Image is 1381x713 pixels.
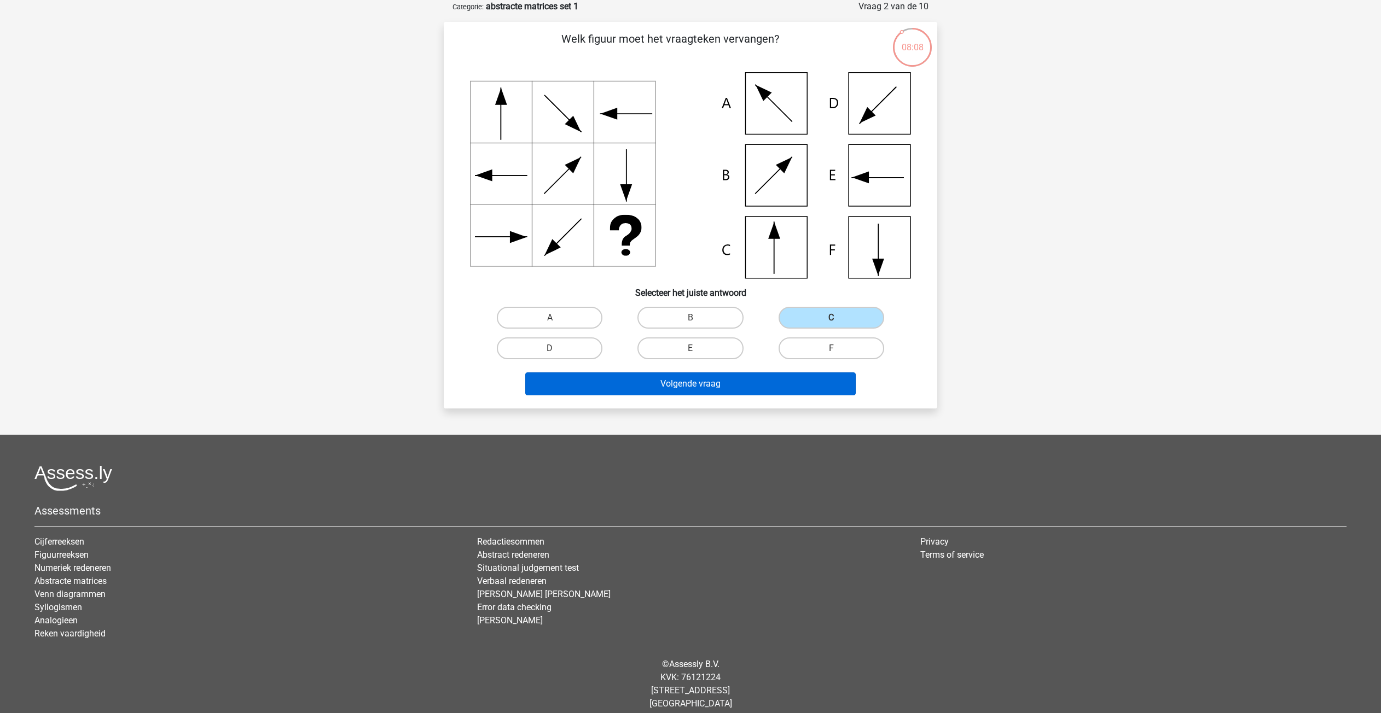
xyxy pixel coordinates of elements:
a: Abstracte matrices [34,576,107,586]
a: Cijferreeksen [34,536,84,547]
div: 08:08 [892,27,933,54]
a: Privacy [920,536,949,547]
label: F [779,337,884,359]
a: Abstract redeneren [477,550,549,560]
a: Redactiesommen [477,536,544,547]
a: [PERSON_NAME] [477,615,543,626]
a: Figuurreeksen [34,550,89,560]
a: Venn diagrammen [34,589,106,599]
label: E [637,337,743,359]
a: Situational judgement test [477,563,579,573]
h6: Selecteer het juiste antwoord [461,279,920,298]
strong: abstracte matrices set 1 [486,1,578,11]
a: Error data checking [477,602,552,612]
p: Welk figuur moet het vraagteken vervangen? [461,31,879,63]
button: Volgende vraag [525,372,856,395]
label: A [497,307,602,329]
a: Assessly B.V. [669,659,719,669]
a: Verbaal redeneren [477,576,547,586]
h5: Assessments [34,504,1347,517]
a: Terms of service [920,550,984,560]
small: Categorie: [452,3,484,11]
label: C [779,307,884,329]
label: D [497,337,602,359]
img: Assessly logo [34,465,112,491]
a: Analogieen [34,615,78,626]
a: Syllogismen [34,602,82,612]
a: Reken vaardigheid [34,628,106,639]
label: B [637,307,743,329]
a: [PERSON_NAME] [PERSON_NAME] [477,589,611,599]
a: Numeriek redeneren [34,563,111,573]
